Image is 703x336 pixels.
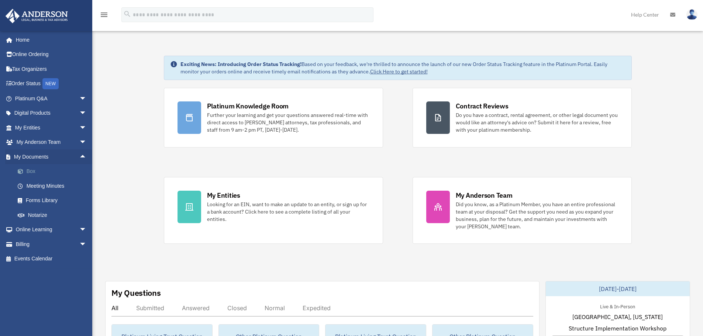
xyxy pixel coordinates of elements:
div: My Anderson Team [456,191,513,200]
div: Did you know, as a Platinum Member, you have an entire professional team at your disposal? Get th... [456,201,618,230]
a: My Entities Looking for an EIN, want to make an update to an entity, or sign up for a bank accoun... [164,177,383,244]
img: User Pic [686,9,697,20]
div: NEW [42,78,59,89]
div: Looking for an EIN, want to make an update to an entity, or sign up for a bank account? Click her... [207,201,369,223]
div: Submitted [136,304,164,312]
a: Click Here to get started! [370,68,428,75]
a: My Entitiesarrow_drop_down [5,120,98,135]
a: My Documentsarrow_drop_up [5,149,98,164]
i: menu [100,10,108,19]
a: Tax Organizers [5,62,98,76]
div: Contract Reviews [456,101,509,111]
div: All [111,304,118,312]
div: My Questions [111,287,161,298]
img: Anderson Advisors Platinum Portal [3,9,70,23]
a: Platinum Q&Aarrow_drop_down [5,91,98,106]
a: Digital Productsarrow_drop_down [5,106,98,121]
span: Structure Implementation Workshop [569,324,666,333]
a: Contract Reviews Do you have a contract, rental agreement, or other legal document you would like... [413,88,632,148]
a: Box [10,164,98,179]
a: Order StatusNEW [5,76,98,91]
a: Platinum Knowledge Room Further your learning and get your questions answered real-time with dire... [164,88,383,148]
span: arrow_drop_down [79,222,94,238]
div: Live & In-Person [594,302,641,310]
div: Answered [182,304,210,312]
span: [GEOGRAPHIC_DATA], [US_STATE] [572,312,663,321]
strong: Exciting News: Introducing Order Status Tracking! [180,61,301,67]
a: Meeting Minutes [10,179,98,193]
div: Platinum Knowledge Room [207,101,289,111]
div: Based on your feedback, we're thrilled to announce the launch of our new Order Status Tracking fe... [180,60,626,75]
span: arrow_drop_up [79,149,94,164]
div: My Entities [207,191,240,200]
a: My Anderson Teamarrow_drop_down [5,135,98,150]
i: search [123,10,131,18]
div: Closed [227,304,247,312]
a: Online Ordering [5,47,98,62]
a: Events Calendar [5,252,98,266]
a: Forms Library [10,193,98,208]
a: Online Learningarrow_drop_down [5,222,98,237]
div: Further your learning and get your questions answered real-time with direct access to [PERSON_NAM... [207,111,369,134]
div: Expedited [303,304,331,312]
a: My Anderson Team Did you know, as a Platinum Member, you have an entire professional team at your... [413,177,632,244]
a: Notarize [10,208,98,222]
div: Do you have a contract, rental agreement, or other legal document you would like an attorney's ad... [456,111,618,134]
span: arrow_drop_down [79,91,94,106]
a: Home [5,32,94,47]
div: Normal [265,304,285,312]
span: arrow_drop_down [79,106,94,121]
span: arrow_drop_down [79,237,94,252]
span: arrow_drop_down [79,120,94,135]
div: [DATE]-[DATE] [546,281,690,296]
a: menu [100,13,108,19]
a: Billingarrow_drop_down [5,237,98,252]
span: arrow_drop_down [79,135,94,150]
